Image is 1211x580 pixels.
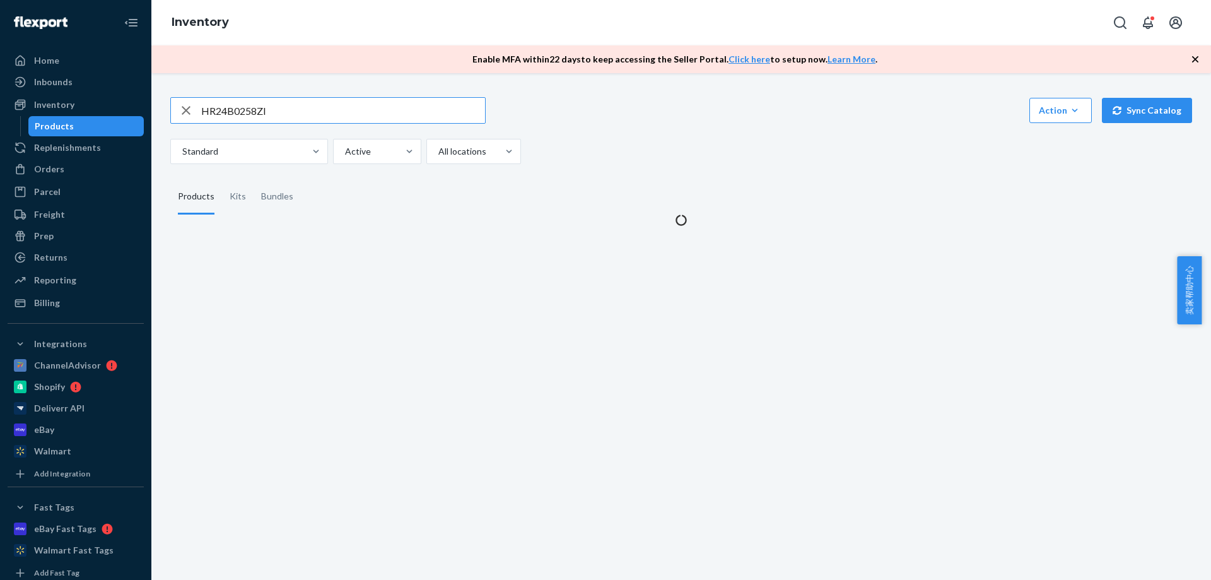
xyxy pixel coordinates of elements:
div: Prep [34,230,54,242]
div: Deliverr API [34,402,85,415]
a: Walmart [8,441,144,461]
a: Parcel [8,182,144,202]
a: Inbounds [8,72,144,92]
button: Sync Catalog [1102,98,1192,123]
a: Walmart Fast Tags [8,540,144,560]
a: Inventory [8,95,144,115]
div: Add Integration [34,468,90,479]
a: Reporting [8,270,144,290]
button: Close Navigation [119,10,144,35]
a: Shopify [8,377,144,397]
a: Products [28,116,144,136]
div: Billing [34,297,60,309]
div: Freight [34,208,65,221]
div: Inventory [34,98,74,111]
div: Bundles [261,179,293,215]
div: Add Fast Tag [34,567,79,578]
button: Integrations [8,334,144,354]
div: Kits [230,179,246,215]
div: Walmart Fast Tags [34,544,114,557]
div: Orders [34,163,64,175]
a: ChannelAdvisor [8,355,144,376]
a: Home [8,50,144,71]
button: Open notifications [1135,10,1161,35]
a: Orders [8,159,144,179]
div: Home [34,54,59,67]
button: Fast Tags [8,497,144,518]
div: Products [35,120,74,133]
a: eBay [8,420,144,440]
button: 卖家帮助中心 [1177,256,1202,324]
button: Action [1029,98,1092,123]
div: Shopify [34,381,65,393]
div: Returns [34,251,67,264]
button: Open account menu [1163,10,1188,35]
a: Deliverr API [8,398,144,418]
input: Standard [181,145,182,158]
a: eBay Fast Tags [8,519,144,539]
a: Freight [8,204,144,225]
ol: breadcrumbs [161,4,239,41]
a: Click here [728,54,770,64]
div: Replenishments [34,141,101,154]
div: Walmart [34,445,71,458]
a: Returns [8,247,144,268]
div: Reporting [34,274,76,287]
a: Billing [8,293,144,313]
div: Parcel [34,186,61,198]
a: Add Integration [8,466,144,482]
div: Fast Tags [34,501,74,514]
input: Active [344,145,345,158]
p: Enable MFA within 22 days to keep accessing the Seller Portal. to setup now. . [472,53,877,66]
div: Integrations [34,338,87,350]
img: Flexport logo [14,16,67,29]
div: eBay Fast Tags [34,523,97,535]
button: Open Search Box [1108,10,1133,35]
a: Replenishments [8,138,144,158]
input: Search inventory by name or sku [201,98,485,123]
div: Inbounds [34,76,73,88]
div: Products [178,179,214,215]
div: Action [1039,104,1082,117]
a: Inventory [172,15,229,29]
div: eBay [34,423,54,436]
a: Learn More [828,54,875,64]
input: All locations [437,145,438,158]
a: Prep [8,226,144,246]
div: ChannelAdvisor [34,359,101,372]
